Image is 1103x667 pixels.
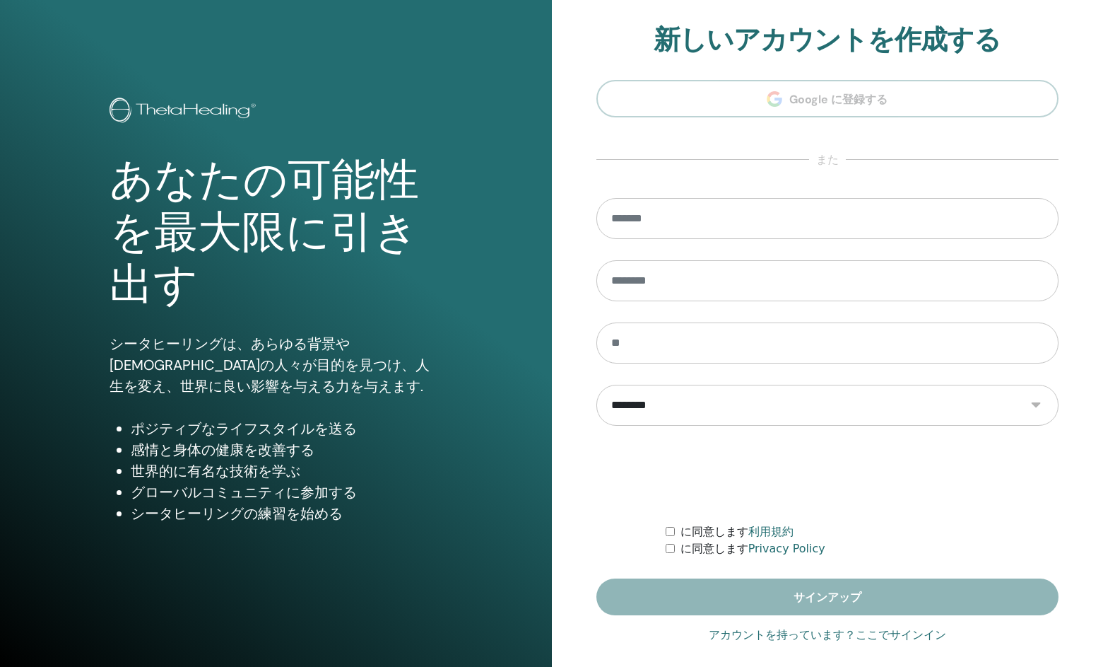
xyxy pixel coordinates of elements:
label: に同意します [680,523,794,540]
a: Privacy Policy [748,542,825,555]
iframe: reCAPTCHA [720,447,935,502]
li: グローバルコミュニティに参加する [131,482,442,503]
p: シータヒーリングは、あらゆる背景や[DEMOGRAPHIC_DATA]の人々が目的を見つけ、人生を変え、世界に良い影響を与える力を与えます. [110,333,442,397]
li: 感情と身体の健康を改善する [131,439,442,460]
span: また [809,151,846,168]
h1: あなたの可能性を最大限に引き出す [110,154,442,312]
label: に同意します [680,540,825,557]
li: シータヒーリングの練習を始める [131,503,442,524]
a: 利用規約 [748,525,794,538]
a: アカウントを持っています？ここでサインイン [709,627,946,644]
h2: 新しいアカウントを作成する [596,24,1059,57]
li: 世界的に有名な技術を学ぶ [131,460,442,482]
li: ポジティブなライフスタイルを送る [131,418,442,439]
